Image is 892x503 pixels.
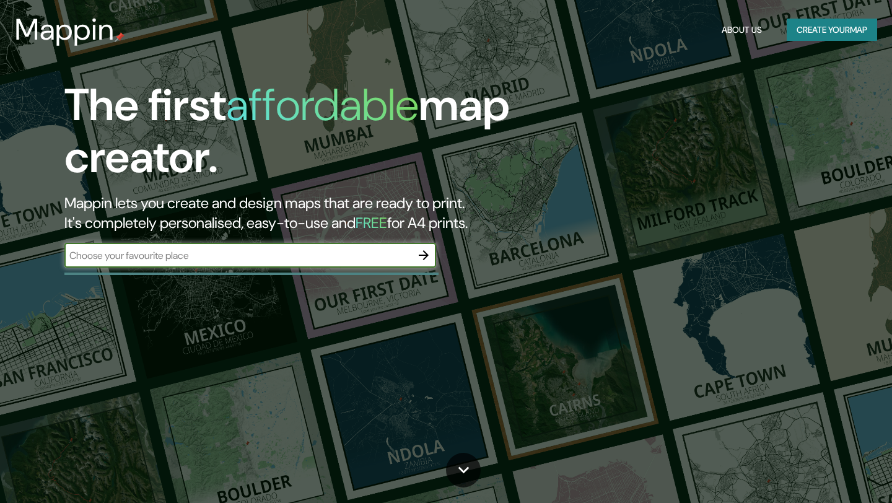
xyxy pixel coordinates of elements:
[64,79,510,193] h1: The first map creator.
[15,12,115,47] h3: Mappin
[226,76,419,134] h1: affordable
[787,19,877,42] button: Create yourmap
[356,213,387,232] h5: FREE
[717,19,767,42] button: About Us
[115,32,125,42] img: mappin-pin
[64,193,510,233] h2: Mappin lets you create and design maps that are ready to print. It's completely personalised, eas...
[64,248,411,263] input: Choose your favourite place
